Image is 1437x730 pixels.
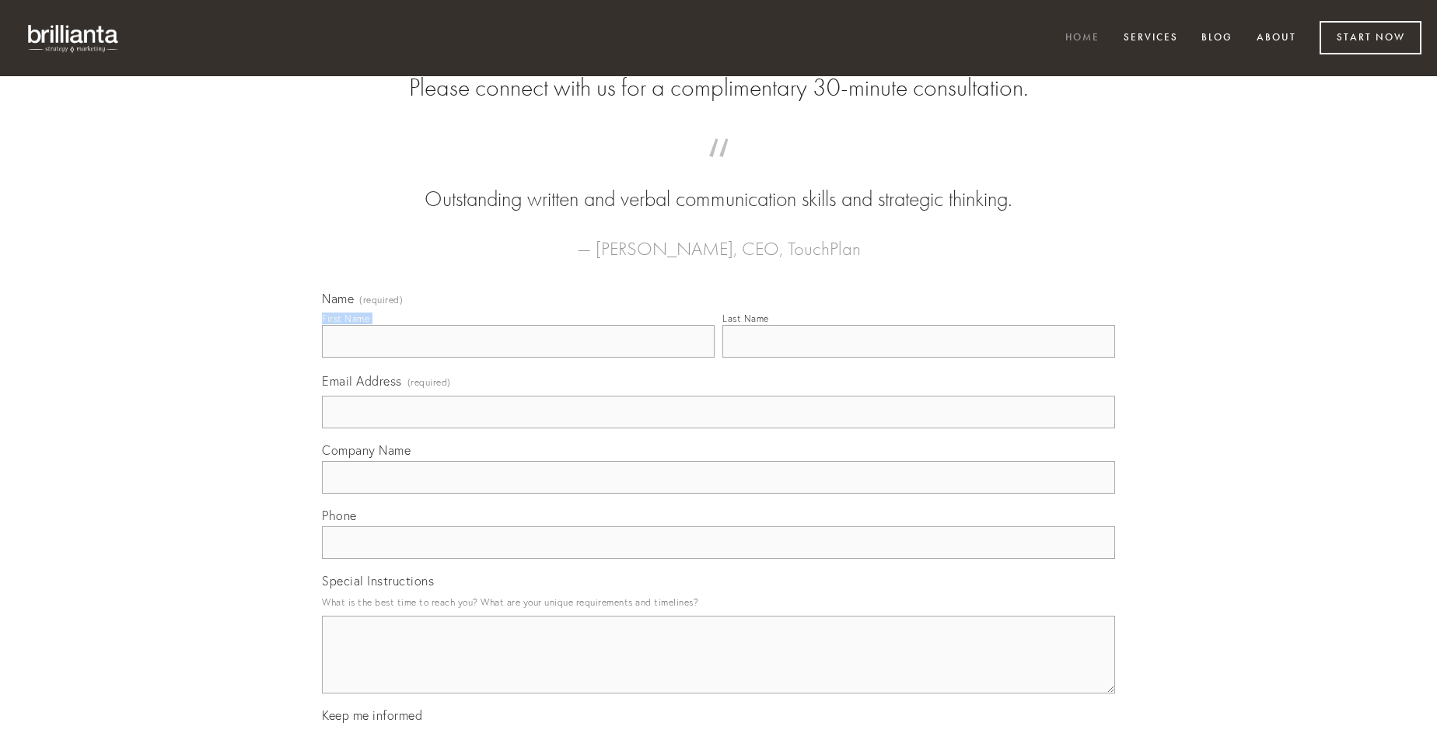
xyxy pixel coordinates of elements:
[1246,26,1306,51] a: About
[322,73,1115,103] h2: Please connect with us for a complimentary 30-minute consultation.
[322,291,354,306] span: Name
[322,442,411,458] span: Company Name
[347,154,1090,215] blockquote: Outstanding written and verbal communication skills and strategic thinking.
[722,313,769,324] div: Last Name
[16,16,132,61] img: brillianta - research, strategy, marketing
[1114,26,1188,51] a: Services
[322,707,422,723] span: Keep me informed
[347,215,1090,264] figcaption: — [PERSON_NAME], CEO, TouchPlan
[407,372,451,393] span: (required)
[322,373,402,389] span: Email Address
[359,295,403,305] span: (required)
[347,154,1090,184] span: “
[1320,21,1421,54] a: Start Now
[322,508,357,523] span: Phone
[322,592,1115,613] p: What is the best time to reach you? What are your unique requirements and timelines?
[322,573,434,589] span: Special Instructions
[1191,26,1243,51] a: Blog
[322,313,369,324] div: First Name
[1055,26,1110,51] a: Home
